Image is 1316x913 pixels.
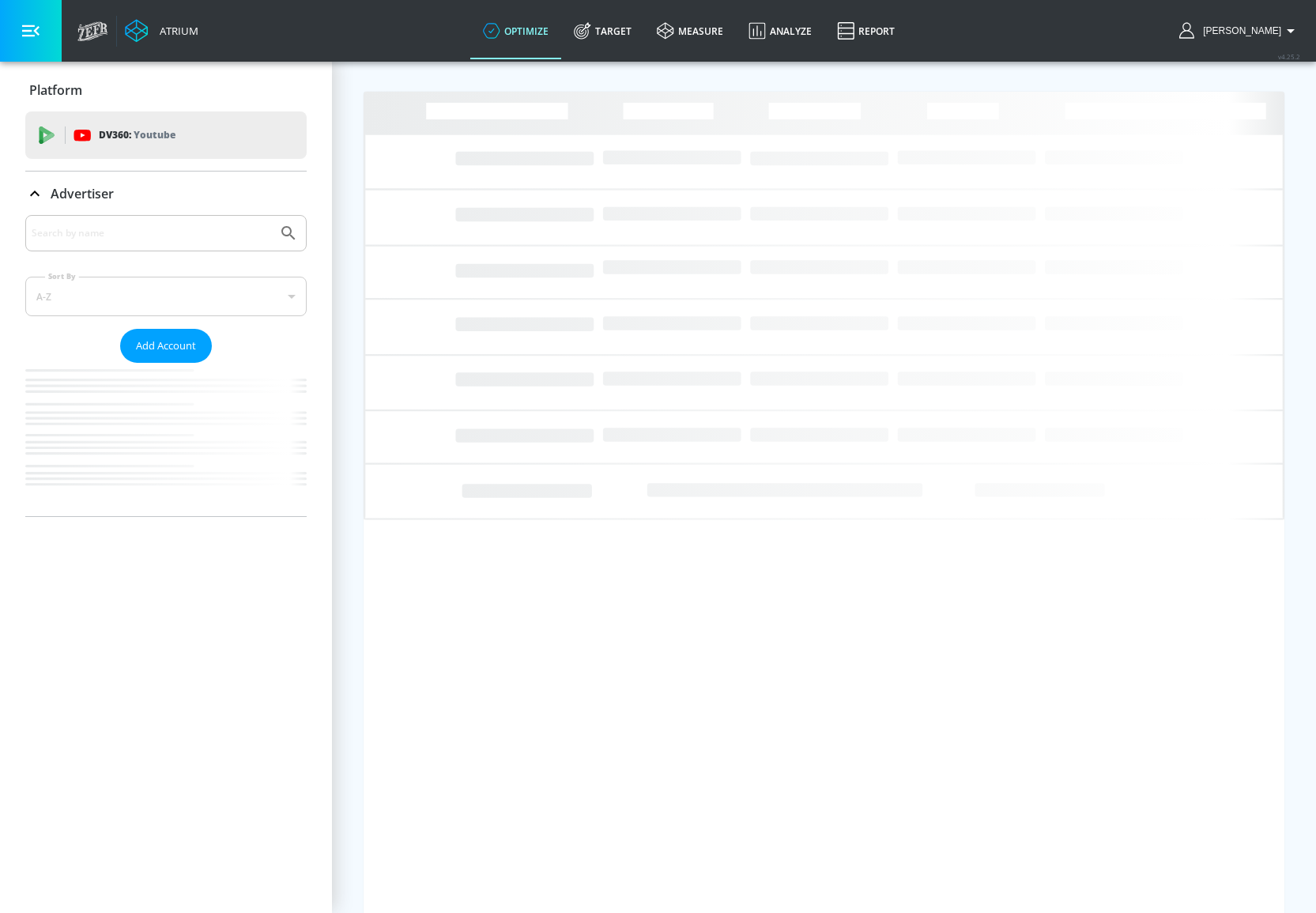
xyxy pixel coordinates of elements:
[25,172,307,216] div: Advertiser
[25,215,307,516] div: Advertiser
[29,81,82,99] p: Platform
[25,68,307,112] div: Platform
[1179,21,1300,40] button: [PERSON_NAME]
[1278,52,1300,61] span: v 4.25.2
[25,277,307,316] div: A-Z
[120,329,212,363] button: Add Account
[153,24,198,38] div: Atrium
[125,19,198,43] a: Atrium
[1197,25,1281,36] span: login as: justin.nim@zefr.com
[644,2,736,59] a: measure
[824,2,907,59] a: Report
[99,126,175,144] p: DV360:
[25,111,307,159] div: DV360: Youtube
[51,185,114,202] p: Advertiser
[45,271,79,281] label: Sort By
[561,2,644,59] a: Target
[136,337,196,355] span: Add Account
[25,363,307,516] nav: list of Advertiser
[134,126,175,143] p: Youtube
[32,223,271,243] input: Search by name
[736,2,824,59] a: Analyze
[470,2,561,59] a: optimize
